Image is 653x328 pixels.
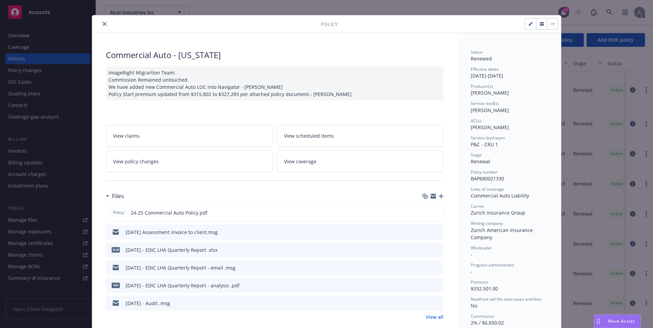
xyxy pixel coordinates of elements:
span: Service lead team [471,135,505,141]
a: View policy changes [106,151,273,172]
div: Files [106,192,124,201]
button: download file [424,229,429,236]
span: View coverage [284,158,316,165]
button: preview file [435,246,441,254]
div: [DATE] - EDIC LHA Quarterly Report - email .msg [126,264,236,271]
span: Carrier [471,203,484,209]
span: Stage [471,152,482,158]
span: Zurich American Insurance Company [471,227,534,241]
button: preview file [435,282,441,289]
span: Effective dates [471,66,499,72]
span: Newfront will file state taxes and fees [471,296,542,302]
div: [DATE] Assessment invoice to client.msg [126,229,218,236]
span: - [471,251,472,258]
span: Writing company [471,220,503,226]
span: 24-25 Commercial Auto Policy.pdf [131,209,208,216]
span: Policy number [471,169,498,175]
span: Service lead(s) [471,100,499,106]
span: $332,501.00 [471,285,498,292]
span: Wholesaler [471,245,492,251]
button: preview file [435,300,441,307]
span: Commission [471,313,494,319]
span: 2% / $6,650.02 [471,319,504,326]
span: Premium [471,279,488,285]
span: Lines of coverage [471,186,504,192]
span: Status [471,49,483,55]
div: [DATE] - Audit .msg [126,300,170,307]
span: Renewal [471,158,490,165]
span: [PERSON_NAME] [471,107,509,113]
a: View scheduled items [277,125,444,147]
div: [DATE] - EDIC LHA Quarterly Report .xlsx [126,246,217,254]
button: download file [424,282,429,289]
span: Zurich Insurance Group [471,209,525,216]
a: View coverage [277,151,444,172]
span: [PERSON_NAME] [471,124,509,131]
span: [PERSON_NAME] [471,90,509,96]
button: download file [424,264,429,271]
span: View claims [113,132,140,139]
span: View policy changes [113,158,159,165]
span: AC(s) [471,118,481,124]
div: Drag to move [594,315,602,328]
div: [DATE] - EDIC LHA Quarterly Report - analysis .pdf [126,282,240,289]
button: Nova Assist [594,314,641,328]
span: Program administrator [471,262,514,268]
button: close [100,20,109,28]
span: P&C - CRU 1 [471,141,498,148]
button: download file [424,300,429,307]
span: Renewed [471,55,492,62]
a: View all [426,313,443,320]
a: View claims [106,125,273,147]
span: Policy [112,209,125,216]
button: preview file [435,229,441,236]
div: Commercial Auto - [US_STATE] [106,49,443,61]
span: Commercial Auto Liability [471,192,529,199]
span: xlsx [112,247,120,252]
span: Producer(s) [471,83,493,89]
span: View scheduled items [284,132,334,139]
div: [DATE] - [DATE] [471,66,547,79]
button: download file [424,246,429,254]
span: BAP680021330 [471,175,504,182]
span: Policy [321,20,338,28]
button: preview file [435,264,441,271]
span: - [471,268,472,275]
span: No [471,302,477,309]
span: Nova Assist [608,318,635,324]
div: ImageRight Migrartion Team: Commission Remained untouched. We have added new Commercial Auto LOC ... [106,66,443,100]
span: pdf [112,283,120,288]
h3: Files [112,192,124,201]
button: preview file [434,209,440,216]
button: download file [423,209,429,216]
